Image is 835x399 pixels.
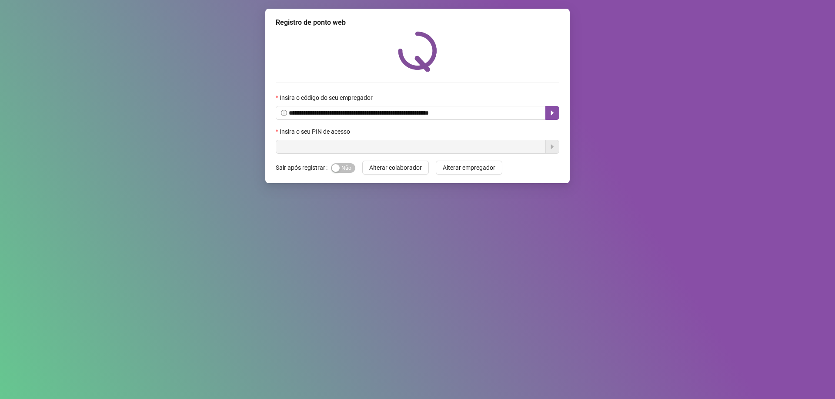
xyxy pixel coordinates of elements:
div: Registro de ponto web [276,17,559,28]
img: QRPoint [398,31,437,72]
label: Sair após registrar [276,161,331,175]
span: Alterar empregador [443,163,495,172]
label: Insira o código do seu empregador [276,93,378,102]
span: Alterar colaborador [369,163,422,172]
button: Alterar colaborador [362,161,429,175]
span: info-circle [281,110,287,116]
button: Alterar empregador [436,161,502,175]
span: caret-right [549,109,556,116]
label: Insira o seu PIN de acesso [276,127,356,136]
